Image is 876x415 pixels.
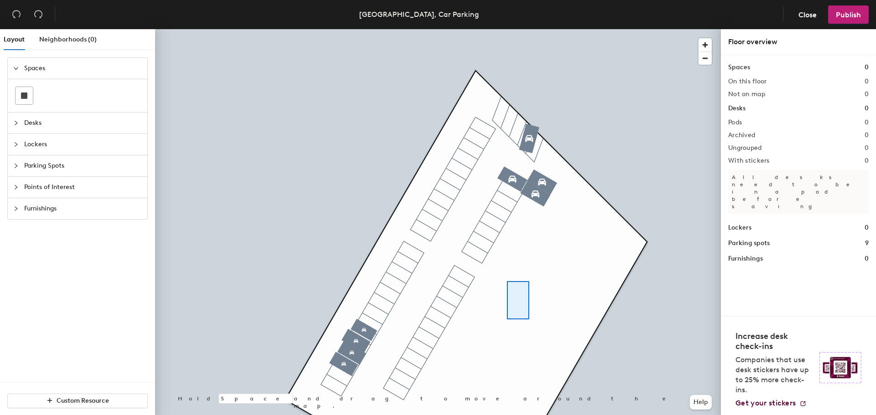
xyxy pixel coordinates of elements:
[728,223,751,233] h1: Lockers
[819,352,861,383] img: Sticker logo
[728,36,869,47] div: Floor overview
[865,157,869,164] h2: 0
[828,5,869,24] button: Publish
[728,170,869,214] p: All desks need to be in a pod before saving
[24,58,142,79] span: Spaces
[24,113,142,133] span: Desks
[728,78,767,85] h2: On this floor
[865,223,869,233] h1: 0
[791,5,824,24] button: Close
[359,9,479,20] div: [GEOGRAPHIC_DATA], Car Parking
[836,10,861,19] span: Publish
[7,394,148,408] button: Custom Resource
[728,119,742,126] h2: Pods
[735,399,807,408] a: Get your stickers
[728,254,763,264] h1: Furnishings
[728,238,770,248] h1: Parking spots
[865,119,869,126] h2: 0
[728,132,755,139] h2: Archived
[13,120,19,126] span: collapsed
[13,163,19,169] span: collapsed
[735,331,814,351] h4: Increase desk check-ins
[865,62,869,72] h1: 0
[865,78,869,85] h2: 0
[865,254,869,264] h1: 0
[865,238,869,248] h1: 9
[13,66,19,71] span: expanded
[12,10,21,19] span: undo
[24,155,142,176] span: Parking Spots
[728,91,765,98] h2: Not on map
[728,157,770,164] h2: With stickers
[735,399,796,407] span: Get your stickers
[24,177,142,198] span: Points of Interest
[29,5,47,24] button: Redo (⌘ + ⇧ + Z)
[57,397,109,405] span: Custom Resource
[798,10,817,19] span: Close
[690,395,712,410] button: Help
[39,36,97,43] span: Neighborhoods (0)
[4,36,25,43] span: Layout
[865,132,869,139] h2: 0
[865,91,869,98] h2: 0
[735,355,814,395] p: Companies that use desk stickers have up to 25% more check-ins.
[13,142,19,147] span: collapsed
[24,134,142,155] span: Lockers
[13,206,19,211] span: collapsed
[13,184,19,190] span: collapsed
[728,103,746,113] h1: Desks
[728,144,762,152] h2: Ungrouped
[24,198,142,219] span: Furnishings
[728,62,750,72] h1: Spaces
[865,144,869,152] h2: 0
[7,5,26,24] button: Undo (⌘ + Z)
[865,103,869,113] h1: 0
